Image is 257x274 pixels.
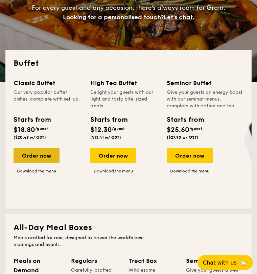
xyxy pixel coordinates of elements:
div: Classic Buffet [14,78,82,88]
div: Delight your guests with our light and tasty bite-sized treats. [90,89,159,109]
span: Looking for a personalised touch? [63,13,164,21]
span: $12.30 [90,126,112,134]
div: High Tea Buffet [90,78,159,88]
div: Seminar Meal Box [186,256,243,266]
h2: Buffet [14,58,243,69]
span: ($13.41 w/ GST) [90,135,121,140]
span: ($27.90 w/ GST) [167,135,198,140]
div: Regulars [71,256,120,266]
span: $18.80 [14,126,35,134]
span: 🦙 [239,259,248,267]
div: Starts from [14,115,45,125]
div: Meals crafted for one, designed to power the world's best meetings and events. [14,235,151,248]
div: Order now [14,148,60,163]
div: Seminar Buffet [167,78,243,88]
div: Starts from [90,115,122,125]
a: Download the menu [167,168,213,174]
span: $25.60 [167,126,189,134]
span: /guest [35,126,48,131]
div: Give your guests an energy boost with our seminar menus, complete with coffee and tea. [167,89,243,109]
a: Download the menu [14,168,60,174]
div: Order now [90,148,136,163]
button: Chat with us🦙 [197,255,253,270]
span: Let's chat. [164,13,194,21]
span: Chat with us [203,259,237,266]
span: ($20.49 w/ GST) [14,135,46,140]
h2: All-Day Meal Boxes [14,222,243,233]
div: Starts from [167,115,202,125]
div: Order now [167,148,213,163]
div: Our very popular buffet dishes, complete with set-up. [14,89,82,109]
a: Download the menu [90,168,136,174]
div: Treat Box [128,256,178,266]
span: /guest [112,126,125,131]
span: /guest [189,126,202,131]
